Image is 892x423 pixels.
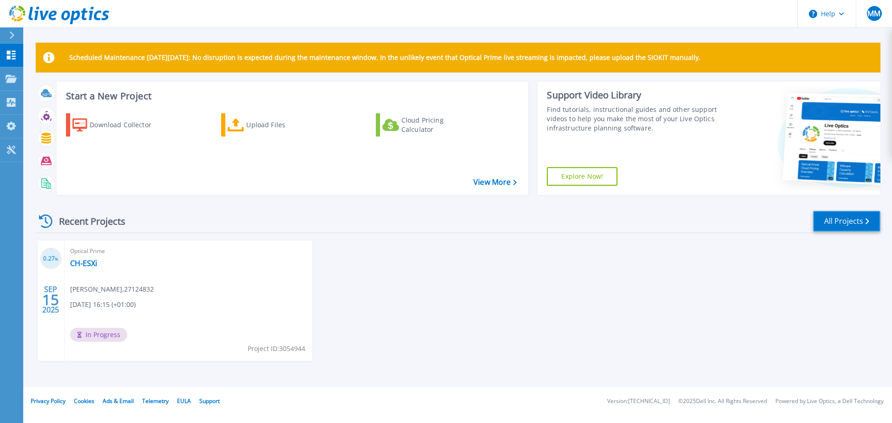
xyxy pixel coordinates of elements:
[103,397,134,405] a: Ads & Email
[401,116,476,134] div: Cloud Pricing Calculator
[70,299,136,310] span: [DATE] 16:15 (+01:00)
[142,397,169,405] a: Telemetry
[70,259,97,268] a: CH-ESXi
[69,54,701,61] p: Scheduled Maintenance [DATE][DATE]: No disruption is expected during the maintenance window. In t...
[70,328,127,342] span: In Progress
[42,296,59,304] span: 15
[177,397,191,405] a: EULA
[607,398,670,404] li: Version: [TECHNICAL_ID]
[70,246,307,256] span: Optical Prime
[90,116,164,134] div: Download Collector
[40,254,62,264] h3: 0.27
[775,398,884,404] li: Powered by Live Optics, a Dell Technology
[547,89,721,101] div: Support Video Library
[55,256,58,261] span: %
[66,113,170,137] a: Download Collector
[376,113,479,137] a: Cloud Pricing Calculator
[36,210,138,233] div: Recent Projects
[66,91,517,101] h3: Start a New Project
[199,397,220,405] a: Support
[547,105,721,133] div: Find tutorials, instructional guides and other support videos to help you make the most of your L...
[473,178,517,187] a: View More
[70,284,154,294] span: [PERSON_NAME] , 27124832
[867,10,880,17] span: MM
[813,211,880,232] a: All Projects
[678,398,767,404] li: © 2025 Dell Inc. All Rights Reserved
[31,397,66,405] a: Privacy Policy
[246,116,321,134] div: Upload Files
[42,283,59,317] div: SEP 2025
[221,113,325,137] a: Upload Files
[547,167,617,186] a: Explore Now!
[248,344,305,354] span: Project ID: 3054944
[74,397,94,405] a: Cookies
